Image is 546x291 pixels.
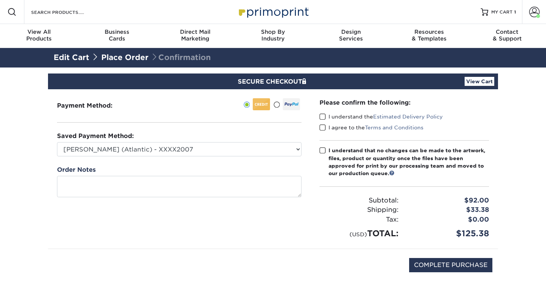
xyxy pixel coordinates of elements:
div: $92.00 [404,196,495,205]
a: Place Order [101,53,148,62]
span: MY CART [491,9,513,15]
a: Resources& Templates [390,24,468,48]
input: SEARCH PRODUCTS..... [30,7,103,16]
div: Tax: [314,215,404,225]
div: Shipping: [314,205,404,215]
span: 1 [514,9,516,15]
span: Shop By [234,28,312,35]
span: Confirmation [151,53,211,62]
input: COMPLETE PURCHASE [409,258,492,272]
span: Design [312,28,390,35]
div: & Support [468,28,546,42]
span: Direct Mail [156,28,234,35]
label: Order Notes [57,165,96,174]
div: Marketing [156,28,234,42]
span: Resources [390,28,468,35]
a: Shop ByIndustry [234,24,312,48]
label: I agree to the [319,124,423,131]
span: SECURE CHECKOUT [238,78,308,85]
a: BusinessCards [78,24,156,48]
span: Business [78,28,156,35]
a: Edit Cart [54,53,89,62]
a: Direct MailMarketing [156,24,234,48]
div: Subtotal: [314,196,404,205]
a: View Cart [465,77,494,86]
a: Estimated Delivery Policy [373,114,443,120]
a: DesignServices [312,24,390,48]
label: I understand the [319,113,443,120]
div: Cards [78,28,156,42]
div: Industry [234,28,312,42]
small: (USD) [349,231,367,237]
img: Primoprint [235,4,310,20]
div: $33.38 [404,205,495,215]
div: & Templates [390,28,468,42]
div: I understand that no changes can be made to the artwork, files, product or quantity once the file... [328,147,489,177]
div: Services [312,28,390,42]
div: Please confirm the following: [319,98,489,107]
h3: Payment Method: [57,102,131,109]
span: Contact [468,28,546,35]
a: Terms and Conditions [365,124,423,130]
label: Saved Payment Method: [57,132,134,141]
div: $125.38 [404,227,495,240]
div: $0.00 [404,215,495,225]
a: Contact& Support [468,24,546,48]
div: TOTAL: [314,227,404,240]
